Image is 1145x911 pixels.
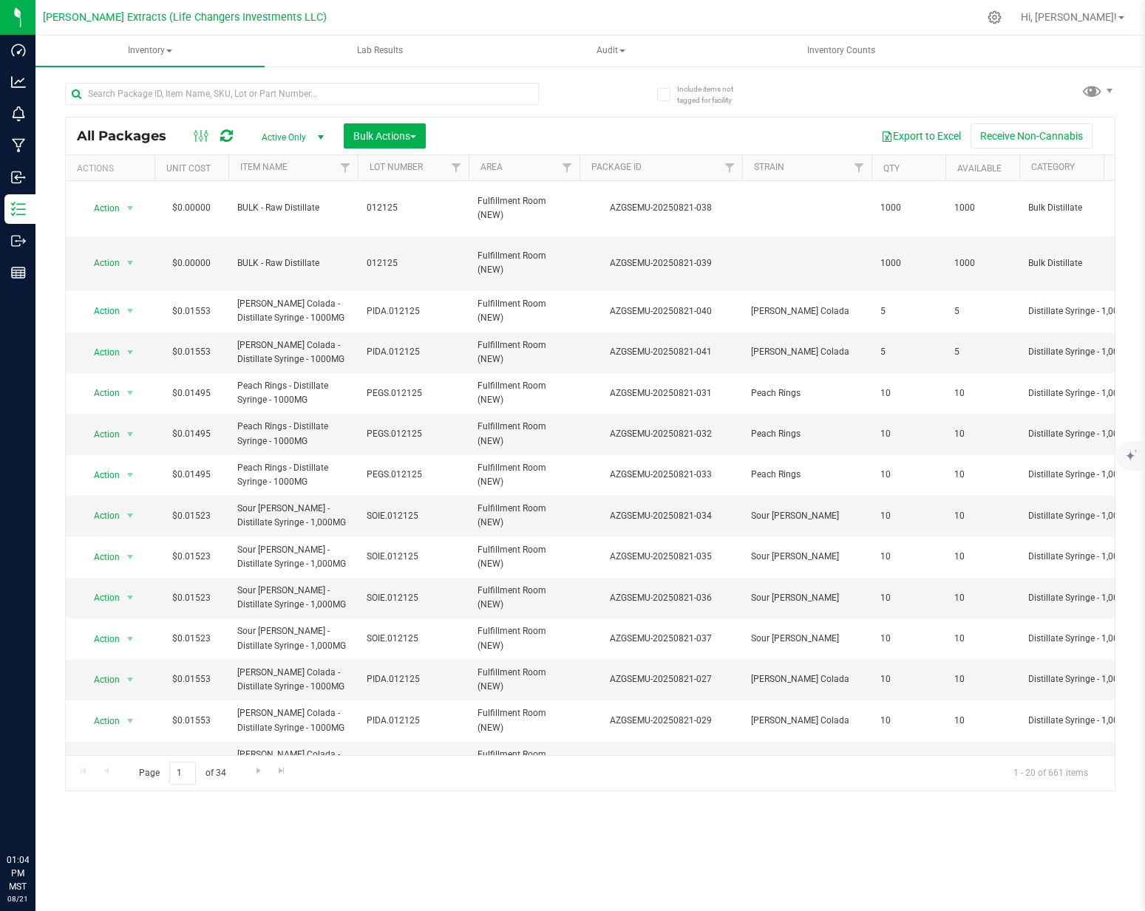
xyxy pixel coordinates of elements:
span: Sour [PERSON_NAME] [751,550,863,564]
a: Go to the last page [271,762,293,782]
a: Item Name [240,162,288,172]
td: $0.00000 [154,236,228,292]
span: 10 [954,591,1010,605]
span: 1000 [880,256,937,270]
span: select [121,465,140,485]
span: Peach Rings - Distillate Syringe - 1000MG [237,420,349,448]
inline-svg: Outbound [11,233,26,248]
iframe: Resource center [15,793,59,837]
span: PIDA.012125 [367,672,460,686]
span: 10 [880,509,937,523]
span: PIDA.012125 [367,714,460,728]
span: Fulfillment Room (NEW) [478,624,571,652]
span: Sour [PERSON_NAME] - Distillate Syringe - 1,000MG [237,502,349,530]
span: select [121,301,140,321]
div: Actions [77,163,149,174]
div: AZGSEMU-20250821-038 [577,201,744,215]
a: Inventory Counts [727,35,956,66]
span: SOIE.012125 [367,632,460,646]
span: Action [81,547,120,567]
a: Strain [754,162,784,172]
span: Fulfillment Room (NEW) [478,502,571,530]
td: $0.01523 [154,537,228,578]
span: Distillate Syringe - 1,000MG [1028,427,1140,441]
span: Page of 34 [126,762,238,785]
span: 1000 [954,256,1010,270]
span: Fulfillment Room (NEW) [478,420,571,448]
span: 5 [954,345,1010,359]
a: Unit Cost [166,163,211,174]
span: Distillate Syringe - 1,000MG [1028,672,1140,686]
div: AZGSEMU-20250821-034 [577,509,744,523]
span: 10 [880,427,937,441]
div: AZGSEMU-20250821-031 [577,386,744,400]
span: Action [81,301,120,321]
span: [PERSON_NAME] Extracts (Life Changers Investments LLC) [43,11,327,24]
span: Action [81,669,120,690]
td: $0.01553 [154,700,228,741]
span: 10 [880,714,937,728]
span: Sour [PERSON_NAME] [751,591,863,605]
span: [PERSON_NAME] Colada - Distillate Syringe - 1000MG [237,706,349,734]
span: 10 [954,550,1010,564]
td: $0.00000 [154,181,228,236]
td: $0.01523 [154,496,228,536]
a: Lab Results [266,35,495,66]
span: Bulk Actions [353,130,416,142]
span: 10 [880,550,937,564]
span: Fulfillment Room (NEW) [478,666,571,694]
span: 1000 [880,201,937,215]
td: $0.01495 [154,455,228,496]
span: Bulk Distillate [1028,256,1140,270]
span: 1 - 20 of 661 items [1002,762,1100,784]
button: Receive Non-Cannabis [971,123,1093,149]
span: Action [81,751,120,772]
td: $0.01495 [154,414,228,454]
span: 10 [954,509,1010,523]
span: Sour [PERSON_NAME] [751,509,863,523]
span: SOIE.012125 [367,509,460,523]
span: Action [81,587,120,608]
p: 01:04 PM MST [7,853,29,893]
span: Distillate Syringe - 1,000MG [1028,550,1140,564]
span: Lab Results [337,44,423,57]
inline-svg: Inbound [11,170,26,185]
inline-svg: Analytics [11,75,26,89]
a: Category [1031,162,1075,172]
span: select [121,505,140,526]
span: Fulfillment Room (NEW) [478,543,571,571]
inline-svg: Manufacturing [11,138,26,153]
span: 5 [880,304,937,318]
span: Action [81,629,120,649]
span: [PERSON_NAME] Colada - Distillate Syringe - 1000MG [237,297,349,325]
button: Bulk Actions [344,123,426,149]
span: 10 [954,632,1010,646]
span: 10 [954,672,1010,686]
span: Fulfillment Room (NEW) [478,748,571,776]
span: Fulfillment Room (NEW) [478,706,571,734]
span: 5 [880,345,937,359]
span: PEGS.012125 [367,427,460,441]
button: Export to Excel [872,123,971,149]
div: AZGSEMU-20250821-041 [577,345,744,359]
span: select [121,547,140,567]
span: Include items not tagged for facility [677,83,751,106]
span: BULK - Raw Distillate [237,256,349,270]
a: Filter [333,155,358,180]
span: [PERSON_NAME] Colada - Distillate Syringe - 1000MG [237,666,349,694]
span: Distillate Syringe - 1,000MG [1028,509,1140,523]
span: PIDA.012125 [367,304,460,318]
span: Distillate Syringe - 1,000MG [1028,632,1140,646]
span: [PERSON_NAME] Colada [751,304,863,318]
span: 10 [880,672,937,686]
span: 10 [954,714,1010,728]
inline-svg: Dashboard [11,43,26,58]
span: Distillate Syringe - 1,000MG [1028,714,1140,728]
div: AZGSEMU-20250821-039 [577,256,744,270]
td: $0.01553 [154,742,228,782]
span: BULK - Raw Distillate [237,201,349,215]
div: AZGSEMU-20250821-040 [577,304,744,318]
span: select [121,198,140,219]
a: Area [480,162,503,172]
a: Filter [555,155,580,180]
